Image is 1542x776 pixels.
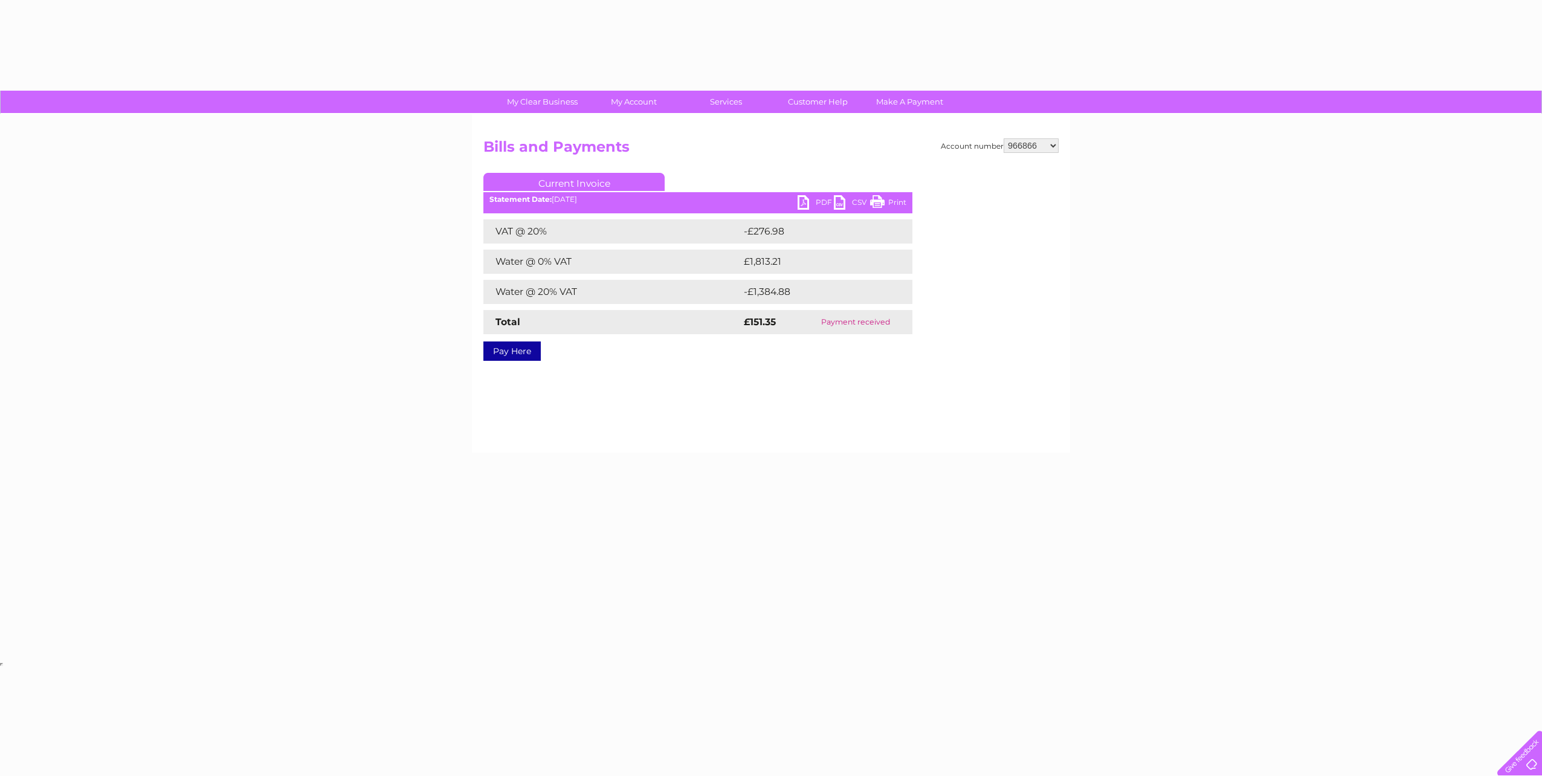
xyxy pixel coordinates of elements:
a: PDF [798,195,834,213]
a: Services [676,91,776,113]
b: Statement Date: [489,195,552,204]
a: My Clear Business [492,91,592,113]
div: [DATE] [483,195,912,204]
a: Customer Help [768,91,868,113]
td: -£276.98 [741,219,892,244]
a: Print [870,195,906,213]
strong: Total [495,316,520,328]
a: Current Invoice [483,173,665,191]
h2: Bills and Payments [483,138,1059,161]
td: -£1,384.88 [741,280,895,304]
td: £1,813.21 [741,250,891,274]
div: Account number [941,138,1059,153]
a: Pay Here [483,341,541,361]
td: Payment received [799,310,912,334]
a: My Account [584,91,684,113]
strong: £151.35 [744,316,776,328]
a: CSV [834,195,870,213]
td: Water @ 0% VAT [483,250,741,274]
td: Water @ 20% VAT [483,280,741,304]
a: Make A Payment [860,91,960,113]
td: VAT @ 20% [483,219,741,244]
